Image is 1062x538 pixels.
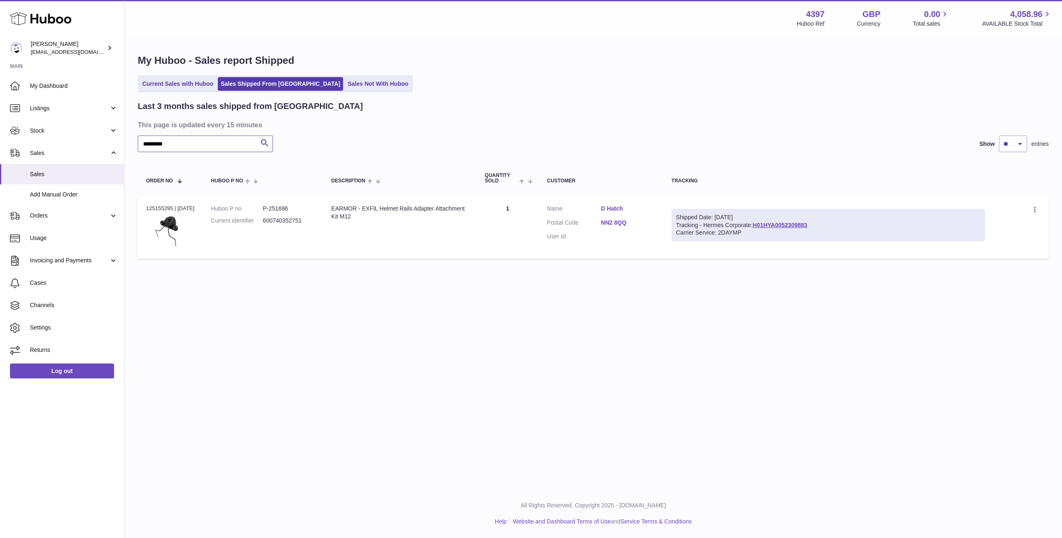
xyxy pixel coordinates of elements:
a: H01HYA0052309883 [753,222,807,228]
a: Sales Not With Huboo [345,77,411,91]
span: Invoicing and Payments [30,257,109,264]
span: 4,058.96 [1010,9,1043,20]
span: Returns [30,346,118,354]
a: Help [495,518,507,525]
dt: User Id [547,233,601,240]
a: D Hatch [601,205,655,213]
dt: Postal Code [547,219,601,229]
label: Show [979,140,995,148]
strong: GBP [862,9,880,20]
div: Currency [857,20,881,28]
span: Listings [30,104,109,112]
dt: Huboo P no [211,205,263,213]
a: NN2 8QQ [601,219,655,227]
span: Channels [30,301,118,309]
td: 1 [477,196,539,259]
span: Order No [146,178,173,184]
h3: This page is updated every 15 minutes [138,120,1047,129]
li: and [510,518,692,526]
img: drumnnbass@gmail.com [10,42,22,54]
span: Stock [30,127,109,135]
div: Carrier Service: 2DAYMP [676,229,980,237]
span: Cases [30,279,118,287]
span: Total sales [913,20,950,28]
div: Customer [547,178,655,184]
span: Add Manual Order [30,191,118,199]
a: 0.00 Total sales [913,9,950,28]
strong: 4397 [806,9,825,20]
span: AVAILABLE Stock Total [982,20,1052,28]
a: Log out [10,364,114,378]
a: 4,058.96 AVAILABLE Stock Total [982,9,1052,28]
dt: Name [547,205,601,215]
a: Current Sales with Huboo [139,77,216,91]
dd: P-251696 [263,205,315,213]
div: Tracking - Hermes Corporate: [672,209,985,242]
span: Quantity Sold [485,173,518,184]
dt: Current identifier [211,217,263,225]
div: EARMOR - EXFIL Helmet Rails Adapter Attachment Kit M12 [331,205,468,221]
div: [PERSON_NAME] [31,40,105,56]
span: 0.00 [924,9,940,20]
span: My Dashboard [30,82,118,90]
a: Service Terms & Conditions [621,518,692,525]
span: Orders [30,212,109,220]
span: Description [331,178,365,184]
dd: 600740352751 [263,217,315,225]
a: Sales Shipped From [GEOGRAPHIC_DATA] [218,77,343,91]
span: Settings [30,324,118,332]
span: entries [1031,140,1049,148]
span: Huboo P no [211,178,243,184]
img: $_1.JPG [146,215,188,248]
div: Shipped Date: [DATE] [676,213,980,221]
h1: My Huboo - Sales report Shipped [138,54,1049,67]
div: Huboo Ref [797,20,825,28]
span: Usage [30,234,118,242]
a: Website and Dashboard Terms of Use [513,518,611,525]
p: All Rights Reserved. Copyright 2025 - [DOMAIN_NAME] [131,502,1055,509]
div: 125155295 | [DATE] [146,205,195,212]
span: Sales [30,170,118,178]
span: [EMAIL_ADDRESS][DOMAIN_NAME] [31,48,122,55]
div: Tracking [672,178,985,184]
h2: Last 3 months sales shipped from [GEOGRAPHIC_DATA] [138,101,363,112]
span: Sales [30,149,109,157]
